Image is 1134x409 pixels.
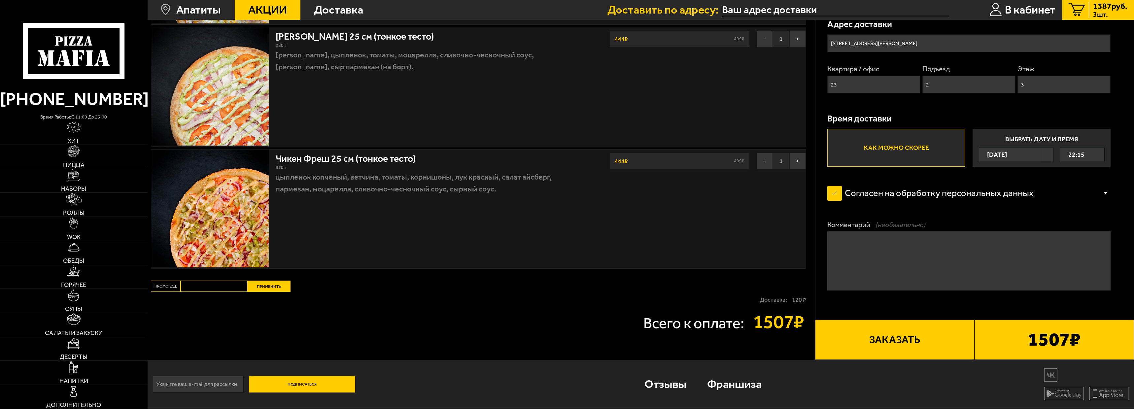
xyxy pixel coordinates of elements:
[151,281,181,292] label: Промокод:
[276,171,563,195] p: цыпленок копченый, ветчина, томаты, корнишоны, лук красный, салат айсберг, пармезан, моцарелла, с...
[314,4,363,16] span: Доставка
[1045,369,1057,381] img: vk
[613,155,630,167] strong: 444 ₽
[63,258,84,264] span: Обеды
[722,4,949,16] input: Ваш адрес доставки
[756,31,773,47] button: −
[63,210,85,216] span: Роллы
[753,313,806,331] strong: 1507 ₽
[276,149,428,164] a: Чикен Фреш 25 см (тонкое тесто)
[276,165,287,170] span: 370 г
[732,159,746,163] s: 499 ₽
[45,330,103,336] span: Салаты и закуски
[607,4,722,16] span: Доставить по адресу:
[248,281,291,292] button: Применить
[789,31,806,47] button: +
[827,64,920,74] label: Квартира / офис
[67,234,81,240] span: WOK
[827,114,1111,123] p: Время доставки
[773,153,789,169] span: 1
[60,354,87,360] span: Десерты
[248,4,287,16] span: Акции
[815,320,975,360] button: Заказать
[65,306,82,312] span: Супы
[59,378,88,384] span: Напитки
[61,186,86,192] span: Наборы
[789,153,806,169] button: +
[827,129,966,167] label: Как можно скорее
[276,27,446,42] a: [PERSON_NAME] 25 см (тонкое тесто)
[634,365,697,404] a: Отзывы
[176,4,221,16] span: Апатиты
[643,316,744,331] p: Всего к оплате:
[773,31,789,47] span: 1
[697,365,772,404] a: Франшиза
[1005,4,1055,16] span: В кабинет
[1093,11,1127,18] span: 3 шт.
[973,129,1111,167] label: Выбрать дату и время
[68,138,80,144] span: Хит
[827,182,1046,205] label: Согласен на обработку персональных данных
[1068,148,1084,161] span: 22:15
[276,43,287,48] span: 280 г
[613,33,630,45] strong: 444 ₽
[827,220,1111,230] label: Комментарий
[61,282,86,288] span: Горячее
[1028,330,1081,349] b: 1507 ₽
[760,297,787,303] p: Доставка:
[876,220,926,230] span: (необязательно)
[732,37,746,41] s: 499 ₽
[1017,64,1111,74] label: Этаж
[46,402,101,408] span: Дополнительно
[153,376,244,392] input: Укажите ваш e-mail для рассылки
[1093,2,1127,10] span: 1387 руб.
[249,376,355,392] button: Подписаться
[922,64,1015,74] label: Подъезд
[276,49,563,73] p: [PERSON_NAME], цыпленок, томаты, моцарелла, сливочно-чесночный соус, [PERSON_NAME], сыр пармезан ...
[987,148,1007,161] span: [DATE]
[827,20,1111,29] p: Адрес доставки
[63,162,85,168] span: Пицца
[792,297,806,303] strong: 120 ₽
[756,153,773,169] button: −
